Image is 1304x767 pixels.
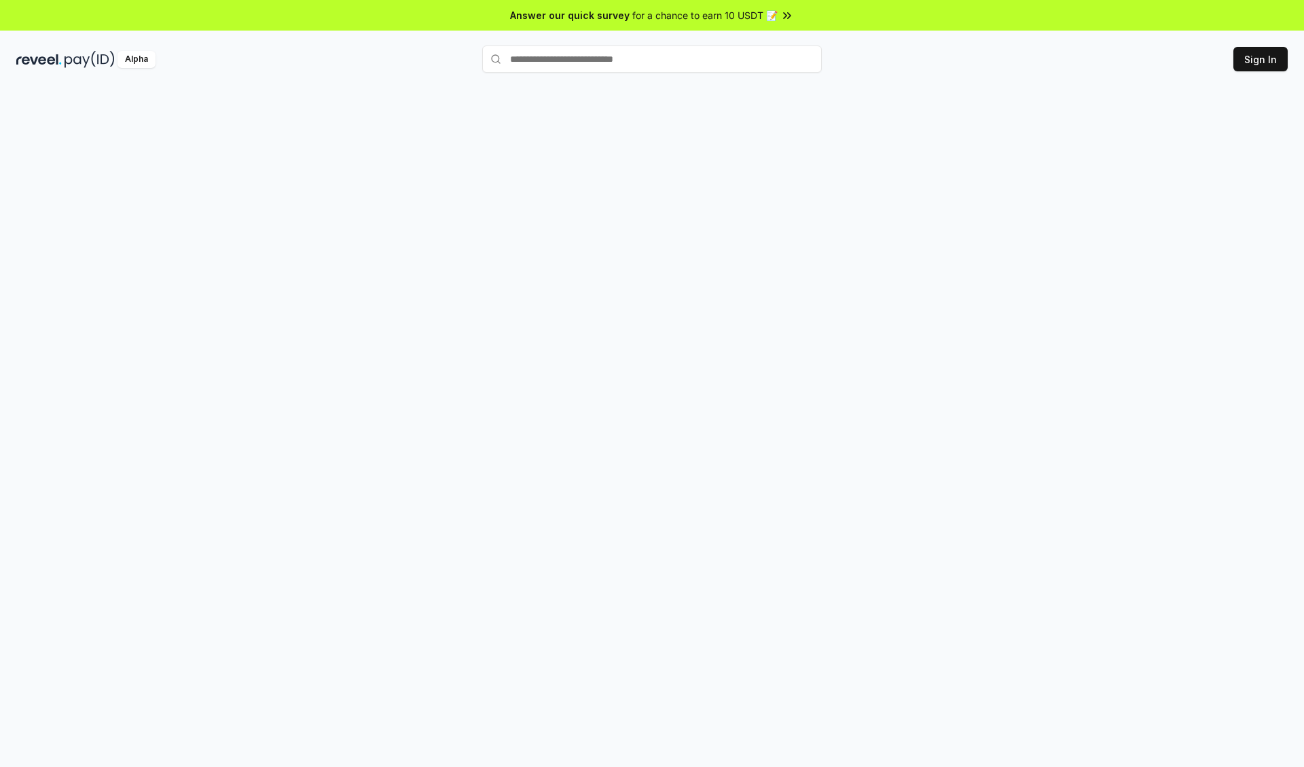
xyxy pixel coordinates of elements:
img: reveel_dark [16,51,62,68]
span: for a chance to earn 10 USDT 📝 [632,8,778,22]
img: pay_id [65,51,115,68]
div: Alpha [117,51,156,68]
button: Sign In [1233,47,1288,71]
span: Answer our quick survey [510,8,630,22]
